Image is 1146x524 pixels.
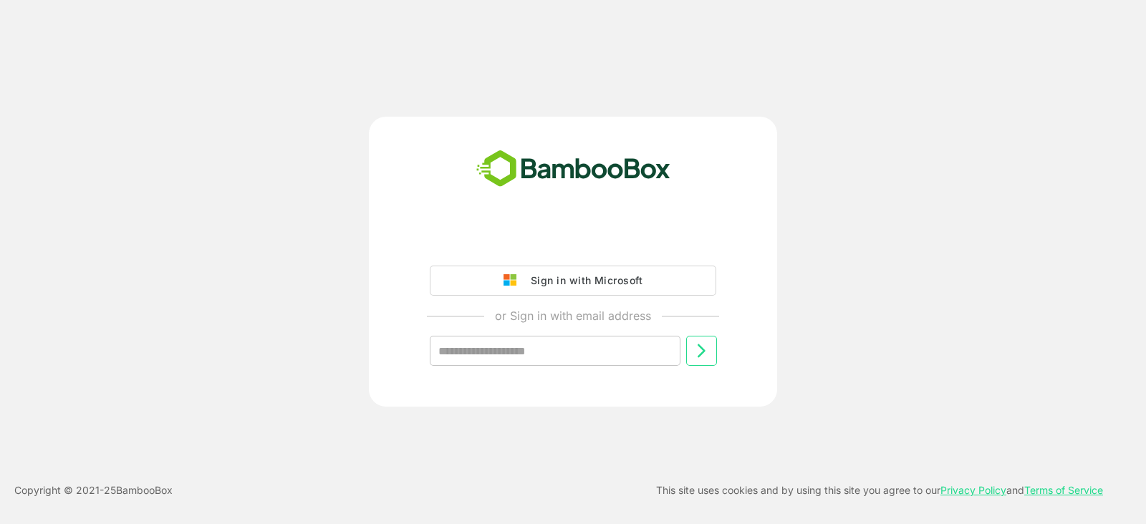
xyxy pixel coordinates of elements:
[656,482,1103,499] p: This site uses cookies and by using this site you agree to our and
[1024,484,1103,496] a: Terms of Service
[14,482,173,499] p: Copyright © 2021- 25 BambooBox
[524,271,642,290] div: Sign in with Microsoft
[504,274,524,287] img: google
[468,145,678,193] img: bamboobox
[423,225,723,257] iframe: Sign in with Google Button
[940,484,1006,496] a: Privacy Policy
[430,266,716,296] button: Sign in with Microsoft
[495,307,651,324] p: or Sign in with email address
